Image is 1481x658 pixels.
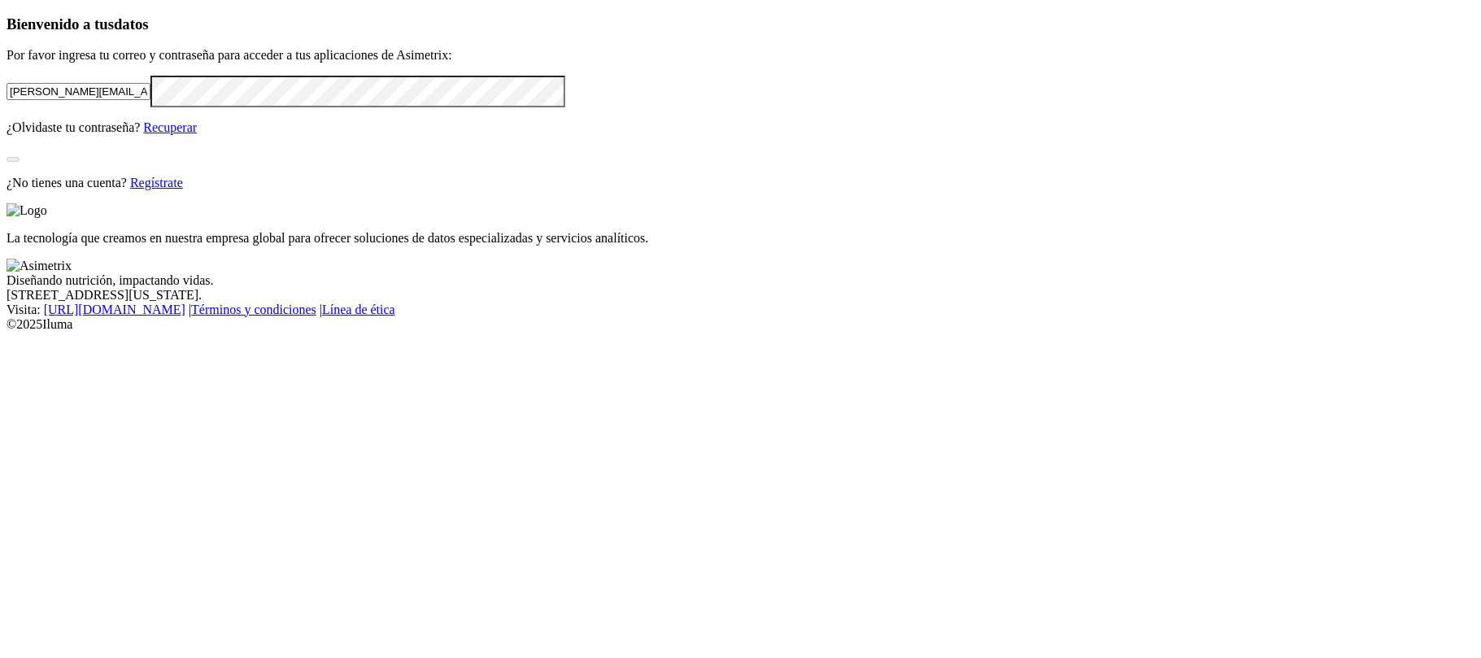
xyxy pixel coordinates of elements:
div: Diseñando nutrición, impactando vidas. [7,273,1474,288]
div: [STREET_ADDRESS][US_STATE]. [7,288,1474,303]
span: datos [114,15,149,33]
a: Regístrate [130,176,183,190]
div: Visita : | | [7,303,1474,317]
input: Tu correo [7,83,150,100]
img: Asimetrix [7,259,72,273]
a: [URL][DOMAIN_NAME] [44,303,185,316]
p: Por favor ingresa tu correo y contraseña para acceder a tus aplicaciones de Asimetrix: [7,48,1474,63]
a: Términos y condiciones [191,303,316,316]
img: Logo [7,203,47,218]
p: ¿Olvidaste tu contraseña? [7,120,1474,135]
div: © 2025 Iluma [7,317,1474,332]
p: La tecnología que creamos en nuestra empresa global para ofrecer soluciones de datos especializad... [7,231,1474,246]
h3: Bienvenido a tus [7,15,1474,33]
a: Recuperar [143,120,197,134]
p: ¿No tienes una cuenta? [7,176,1474,190]
a: Línea de ética [322,303,395,316]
